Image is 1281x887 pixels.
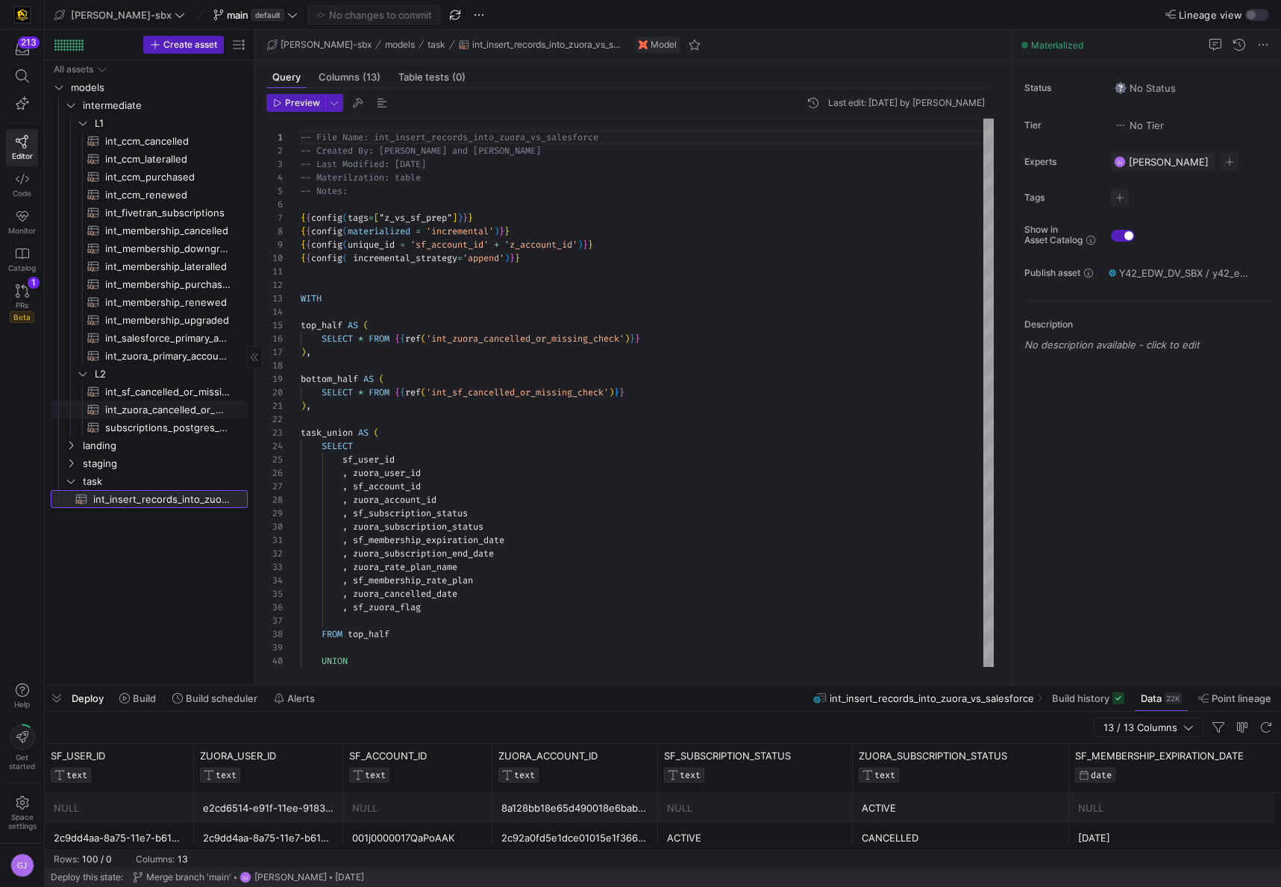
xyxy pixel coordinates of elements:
span: { [306,212,311,224]
span: ( [374,427,379,439]
div: Press SPACE to select this row. [51,472,248,490]
div: Press SPACE to select this row. [51,96,248,114]
div: 30 [266,520,283,533]
span: , [342,521,348,533]
span: Help [13,700,31,709]
span: zuora_rate_plan_name [353,561,457,573]
span: ) [301,346,306,358]
div: 21 [266,399,283,413]
span: Columns [319,72,380,82]
span: AS [348,319,358,331]
span: [ [374,212,379,224]
div: 22K [1165,692,1182,704]
span: Editor [12,151,33,160]
button: Help [6,677,38,715]
button: int_insert_records_into_zuora_vs_salesforce [455,36,627,54]
span: { [301,252,306,264]
span: main [227,9,248,21]
span: SELECT [322,386,353,398]
div: 2 [266,144,283,157]
span: config [311,212,342,224]
div: 32 [266,547,283,560]
span: -- Created By: [PERSON_NAME] and [PERSON_NAME] [301,145,541,157]
span: sf_membership_rate_plan [353,574,473,586]
span: ( [363,319,369,331]
span: = [400,239,405,251]
a: int_membership_downgraded​​​​​​​​​​ [51,239,248,257]
button: No statusNo Status [1111,78,1180,98]
span: materialized [348,225,410,237]
a: int_membership_renewed​​​​​​​​​​ [51,293,248,311]
button: GJ [6,850,38,881]
span: PRs [16,301,28,310]
div: 35 [266,587,283,601]
span: , [342,534,348,546]
span: ( [342,239,348,251]
span: , [342,588,348,600]
div: Press SPACE to select this row. [51,168,248,186]
span: } [515,252,520,264]
span: Publish asset [1024,268,1080,278]
span: { [400,386,405,398]
span: ref [405,386,421,398]
span: int_membership_renewed​​​​​​​​​​ [105,294,231,311]
span: Table tests [398,72,466,82]
span: "z_vs_sf_prep" [379,212,452,224]
div: 22 [266,413,283,426]
div: Press SPACE to select this row. [51,311,248,329]
span: 'int_zuora_cancelled_or_missing_check' [426,333,624,345]
a: int_membership_purchased​​​​​​​​​​ [51,275,248,293]
div: 12 [266,278,283,292]
span: Preview [285,98,320,108]
div: 15 [266,319,283,332]
div: GJ [1114,156,1126,168]
span: sf_subscription_status [353,507,468,519]
button: [PERSON_NAME]-sbx [263,36,375,54]
div: 29 [266,507,283,520]
button: Build scheduler [166,686,264,711]
span: } [499,225,504,237]
span: { [306,225,311,237]
span: Build [133,692,156,704]
div: 1 [266,131,283,144]
a: int_ccm_cancelled​​​​​​​​​​ [51,132,248,150]
span: int_membership_purchased​​​​​​​​​​ [105,276,231,293]
span: } [635,333,640,345]
span: } [463,212,468,224]
span: } [504,225,510,237]
div: 23 [266,426,283,439]
span: ) [494,225,499,237]
span: ( [421,386,426,398]
div: Press SPACE to select this row. [51,60,248,78]
button: Y42_EDW_DV_SBX / y42_edw_dv_sbx_main / INT_INSERT_RECORDS_INTO_ZUORA_VS_SALESFORCE [1105,263,1254,283]
span: = [416,225,421,237]
a: int_ccm_purchased​​​​​​​​​​ [51,168,248,186]
span: ) [624,333,630,345]
span: } [510,252,515,264]
a: https://storage.googleapis.com/y42-prod-data-exchange/images/uAsz27BndGEK0hZWDFeOjoxA7jCwgK9jE472... [6,2,38,28]
div: Press SPACE to select this row. [51,436,248,454]
div: Last edit: [DATE] by [PERSON_NAME] [828,98,985,108]
div: Press SPACE to select this row. [51,78,248,96]
div: 16 [266,332,283,345]
span: ) [301,400,306,412]
span: int_zuora_primary_accounts​​​​​​​​​​ [105,348,231,365]
span: ( [342,252,348,264]
span: ] [452,212,457,224]
span: No Tier [1115,119,1164,131]
div: 19 [266,372,283,386]
img: undefined [639,40,648,49]
span: ) [577,239,583,251]
span: { [306,239,311,251]
span: landing [83,437,245,454]
div: Press SPACE to select this row. [51,293,248,311]
span: sf_user_id [342,454,395,466]
div: 33 [266,560,283,574]
span: 'sf_account_id' [410,239,489,251]
div: Press SPACE to select this row. [51,275,248,293]
button: Create asset [143,36,224,54]
div: 10 [266,251,283,265]
span: Tags [1024,192,1099,203]
span: Lineage view [1179,9,1242,21]
span: SELECT [322,333,353,345]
